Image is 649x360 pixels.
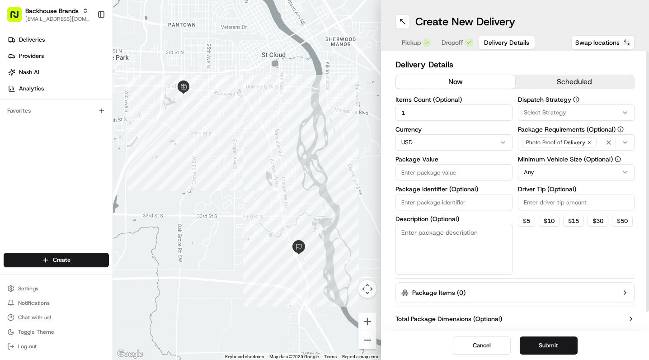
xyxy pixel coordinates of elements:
button: [EMAIL_ADDRESS][DOMAIN_NAME] [25,15,90,23]
button: Backhouse Brands [25,6,79,15]
input: Enter number of items [395,104,513,121]
a: 📗Knowledge Base [5,199,73,215]
button: Minimum Vehicle Size (Optional) [615,156,621,162]
span: [DATE] [80,165,99,172]
label: Package Identifier (Optional) [395,186,513,192]
input: Clear [24,59,149,68]
span: Settings [18,285,38,292]
span: Pylon [90,225,109,232]
img: Google [115,348,145,360]
span: Chat with us! [18,314,51,321]
a: Nash AI [4,65,113,80]
span: Log out [18,343,37,350]
img: Asif Zaman Khan [9,156,24,171]
div: Start new chat [41,87,148,96]
div: Favorites [4,104,109,118]
button: Photo Proof of Delivery [518,134,635,151]
span: Delivery Details [484,38,529,47]
span: • [75,165,78,172]
input: Enter driver tip amount [518,194,635,210]
img: 1736555255976-a54dd68f-1ca7-489b-9aae-adbdc363a1c4 [18,166,25,173]
button: Start new chat [154,90,165,100]
label: Package Value [395,156,513,162]
p: Welcome 👋 [9,37,165,51]
button: Notifications [4,297,109,309]
button: Backhouse Brands[EMAIL_ADDRESS][DOMAIN_NAME] [4,4,94,25]
span: Swap locations [575,38,620,47]
label: Minimum Vehicle Size (Optional) [518,156,635,162]
button: See all [140,116,165,127]
span: [DATE] [70,141,88,148]
button: Cancel [453,336,511,355]
input: Enter package identifier [395,194,513,210]
span: Dropoff [442,38,463,47]
button: Zoom in [358,313,376,331]
button: Submit [520,336,578,355]
span: FDD Support [28,141,63,148]
button: Swap locations [571,35,635,50]
span: API Documentation [85,203,145,212]
button: Keyboard shortcuts [225,354,264,360]
label: Total Package Dimensions (Optional) [395,314,502,323]
button: Settings [4,282,109,295]
label: Package Requirements (Optional) [518,126,635,133]
a: Powered byPylon [64,224,109,232]
img: Nash [9,9,27,28]
img: 1736555255976-a54dd68f-1ca7-489b-9aae-adbdc363a1c4 [9,87,25,103]
a: Report a map error [342,354,378,359]
button: Zoom out [358,331,376,349]
button: Select Strategy [518,104,635,121]
span: Toggle Theme [18,328,54,336]
span: Providers [19,52,44,60]
div: We're available if you need us! [41,96,124,103]
button: Package Requirements (Optional) [617,126,624,133]
span: Knowledge Base [18,203,69,212]
button: $5 [518,216,535,227]
label: Description (Optional) [395,216,513,222]
span: [PERSON_NAME] [28,165,73,172]
div: Past conversations [9,118,61,125]
button: Dispatch Strategy [573,96,579,103]
input: Enter package value [395,164,513,180]
span: • [65,141,68,148]
button: Map camera controls [358,280,376,298]
a: Providers [4,49,113,63]
div: 📗 [9,204,16,211]
span: Select Strategy [524,109,566,117]
span: Notifications [18,299,50,307]
label: Items Count (Optional) [395,96,513,103]
label: Currency [395,126,513,133]
button: $30 [588,216,608,227]
label: Dispatch Strategy [518,96,635,103]
button: now [396,75,515,89]
span: Pickup [402,38,421,47]
img: FDD Support [9,132,24,147]
span: Analytics [19,85,44,93]
span: Create [53,256,71,264]
a: Analytics [4,81,113,96]
span: Deliveries [19,36,45,44]
a: Deliveries [4,33,113,47]
label: Package Items ( 0 ) [412,288,466,297]
button: Total Package Dimensions (Optional) [395,314,635,323]
a: 💻API Documentation [73,199,149,215]
button: Package Items (0) [395,282,635,303]
button: $15 [563,216,584,227]
img: 9188753566659_6852d8bf1fb38e338040_72.png [19,87,35,103]
button: Log out [4,340,109,353]
button: Create [4,253,109,267]
span: Nash AI [19,68,39,76]
span: Photo Proof of Delivery [526,139,585,146]
div: 💻 [76,204,84,211]
span: Map data ©2025 Google [269,354,319,359]
button: $50 [612,216,633,227]
button: Chat with us! [4,311,109,324]
button: $10 [539,216,560,227]
a: Open this area in Google Maps (opens a new window) [115,348,145,360]
button: Toggle Theme [4,326,109,338]
a: Terms (opens in new tab) [324,354,337,359]
h1: Create New Delivery [415,14,515,29]
h2: Delivery Details [395,58,635,71]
